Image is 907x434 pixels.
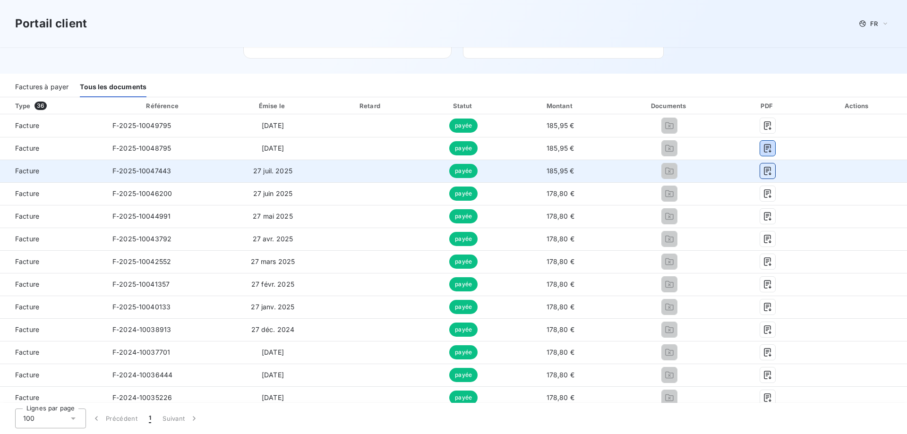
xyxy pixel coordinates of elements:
[547,280,574,288] span: 178,80 €
[112,121,171,129] span: F-2025-10049795
[9,101,103,111] div: Type
[449,232,478,246] span: payée
[112,189,172,197] span: F-2025-10046200
[112,167,171,175] span: F-2025-10047443
[251,257,295,265] span: 27 mars 2025
[223,101,322,111] div: Émise le
[80,77,146,97] div: Tous les documents
[8,257,97,266] span: Facture
[251,280,294,288] span: 27 févr. 2025
[262,393,284,401] span: [DATE]
[8,325,97,334] span: Facture
[419,101,507,111] div: Statut
[870,20,878,27] span: FR
[729,101,806,111] div: PDF
[112,371,172,379] span: F-2024-10036444
[149,414,151,423] span: 1
[547,189,574,197] span: 178,80 €
[8,370,97,380] span: Facture
[449,300,478,314] span: payée
[449,368,478,382] span: payée
[8,212,97,221] span: Facture
[547,235,574,243] span: 178,80 €
[8,166,97,176] span: Facture
[449,119,478,133] span: payée
[8,121,97,130] span: Facture
[449,255,478,269] span: payée
[547,121,574,129] span: 185,95 €
[547,257,574,265] span: 178,80 €
[613,101,726,111] div: Documents
[251,303,294,311] span: 27 janv. 2025
[547,212,574,220] span: 178,80 €
[112,303,171,311] span: F-2025-10040133
[547,325,574,333] span: 178,80 €
[23,414,34,423] span: 100
[157,408,205,428] button: Suivant
[262,121,284,129] span: [DATE]
[146,102,178,110] div: Référence
[15,77,68,97] div: Factures à payer
[8,348,97,357] span: Facture
[8,280,97,289] span: Facture
[449,141,478,155] span: payée
[34,102,47,110] span: 36
[143,408,157,428] button: 1
[15,15,87,32] h3: Portail client
[810,101,905,111] div: Actions
[262,371,284,379] span: [DATE]
[547,303,574,311] span: 178,80 €
[449,323,478,337] span: payée
[547,371,574,379] span: 178,80 €
[112,325,171,333] span: F-2024-10038913
[449,345,478,359] span: payée
[112,235,171,243] span: F-2025-10043792
[112,393,172,401] span: F-2024-10035226
[86,408,143,428] button: Précédent
[253,189,293,197] span: 27 juin 2025
[8,302,97,312] span: Facture
[251,325,295,333] span: 27 déc. 2024
[112,348,170,356] span: F-2024-10037701
[547,348,574,356] span: 178,80 €
[449,391,478,405] span: payée
[253,167,292,175] span: 27 juil. 2025
[547,144,574,152] span: 185,95 €
[547,167,574,175] span: 185,95 €
[253,235,293,243] span: 27 avr. 2025
[449,277,478,291] span: payée
[326,101,416,111] div: Retard
[112,144,171,152] span: F-2025-10048795
[262,144,284,152] span: [DATE]
[112,212,171,220] span: F-2025-10044991
[547,393,574,401] span: 178,80 €
[112,257,171,265] span: F-2025-10042552
[511,101,609,111] div: Montant
[449,187,478,201] span: payée
[449,209,478,223] span: payée
[112,280,170,288] span: F-2025-10041357
[8,393,97,402] span: Facture
[262,348,284,356] span: [DATE]
[8,189,97,198] span: Facture
[253,212,293,220] span: 27 mai 2025
[8,144,97,153] span: Facture
[8,234,97,244] span: Facture
[449,164,478,178] span: payée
